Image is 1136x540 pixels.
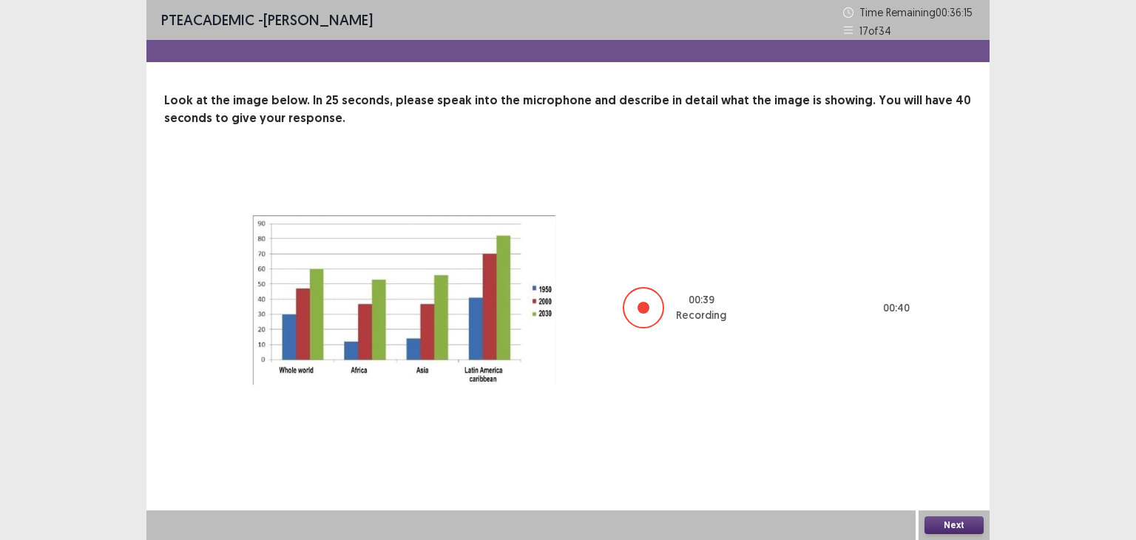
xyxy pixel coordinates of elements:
[924,516,984,534] button: Next
[161,10,254,29] span: PTE academic
[161,9,373,31] p: - [PERSON_NAME]
[689,292,714,308] p: 00 : 39
[676,308,726,323] p: Recording
[859,4,975,20] p: Time Remaining 00 : 36 : 15
[859,23,891,38] p: 17 of 34
[164,92,972,127] p: Look at the image below. In 25 seconds, please speak into the microphone and describe in detail w...
[883,300,910,316] p: 00 : 40
[223,163,593,453] img: image-description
